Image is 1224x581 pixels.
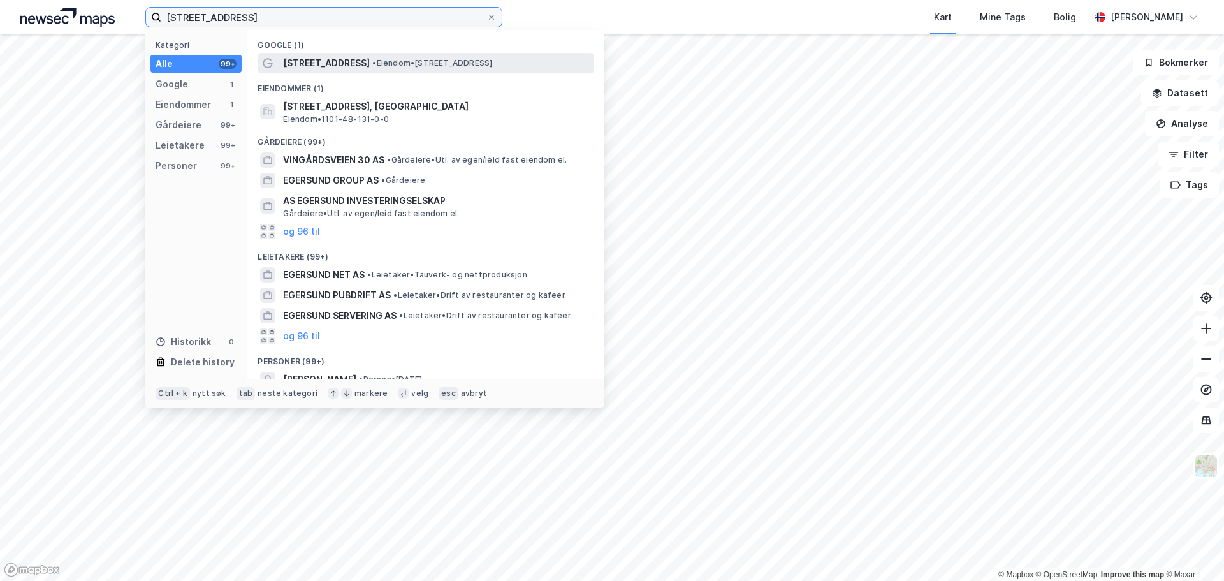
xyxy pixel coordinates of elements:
div: Leietakere (99+) [247,242,604,265]
span: Leietaker • Tauverk- og nettproduksjon [367,270,527,280]
span: Eiendom • 1101-48-131-0-0 [283,114,389,124]
div: Kategori [156,40,242,50]
iframe: Chat Widget [1160,520,1224,581]
div: Google (1) [247,30,604,53]
span: Gårdeiere • Utl. av egen/leid fast eiendom el. [387,155,567,165]
div: Google [156,77,188,92]
span: [PERSON_NAME] [283,372,356,387]
div: velg [411,388,428,399]
span: AS EGERSUND INVESTERINGSELSKAP [283,193,589,209]
div: markere [354,388,388,399]
div: Personer (99+) [247,346,604,369]
div: avbryt [461,388,487,399]
div: Delete history [171,355,235,370]
button: Bokmerker [1133,50,1219,75]
button: Filter [1158,142,1219,167]
span: EGERSUND NET AS [283,267,365,283]
div: [PERSON_NAME] [1111,10,1183,25]
span: VINGÅRDSVEIEN 30 AS [283,152,384,168]
button: Tags [1160,172,1219,198]
div: Eiendommer (1) [247,73,604,96]
span: EGERSUND SERVERING AS [283,308,397,323]
a: Mapbox homepage [4,563,60,577]
div: 0 [226,337,237,347]
span: • [387,155,391,165]
div: Gårdeiere [156,117,201,133]
a: OpenStreetMap [1036,570,1098,579]
div: 99+ [219,161,237,171]
button: og 96 til [283,328,320,344]
span: • [359,374,363,384]
span: Leietaker • Drift av restauranter og kafeer [393,290,565,300]
button: Analyse [1145,111,1219,136]
span: • [399,311,403,320]
div: 1 [226,79,237,89]
a: Mapbox [998,570,1033,579]
div: Gårdeiere (99+) [247,127,604,150]
span: • [393,290,397,300]
div: 99+ [219,140,237,151]
input: Søk på adresse, matrikkel, gårdeiere, leietakere eller personer [161,8,486,27]
span: [STREET_ADDRESS], [GEOGRAPHIC_DATA] [283,99,589,114]
div: Historikk [156,334,211,349]
span: EGERSUND PUBDRIFT AS [283,288,391,303]
div: Kart [934,10,952,25]
span: Gårdeiere [381,175,425,186]
div: Personer [156,158,197,173]
div: 99+ [219,59,237,69]
a: Improve this map [1101,570,1164,579]
div: 99+ [219,120,237,130]
span: • [381,175,385,185]
div: tab [237,387,256,400]
div: Bolig [1054,10,1076,25]
span: Leietaker • Drift av restauranter og kafeer [399,311,571,321]
span: Gårdeiere • Utl. av egen/leid fast eiendom el. [283,209,459,219]
button: og 96 til [283,224,320,239]
button: Datasett [1141,80,1219,106]
span: Person • [DATE] [359,374,422,385]
div: Mine Tags [980,10,1026,25]
img: logo.a4113a55bc3d86da70a041830d287a7e.svg [20,8,115,27]
div: esc [439,387,458,400]
img: Z [1194,454,1218,478]
div: Leietakere [156,138,205,153]
div: nytt søk [193,388,226,399]
span: EGERSUND GROUP AS [283,173,379,188]
div: neste kategori [258,388,317,399]
span: Eiendom • [STREET_ADDRESS] [372,58,492,68]
span: [STREET_ADDRESS] [283,55,370,71]
span: • [367,270,371,279]
span: • [372,58,376,68]
div: Alle [156,56,173,71]
div: Eiendommer [156,97,211,112]
div: 1 [226,99,237,110]
div: Ctrl + k [156,387,190,400]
